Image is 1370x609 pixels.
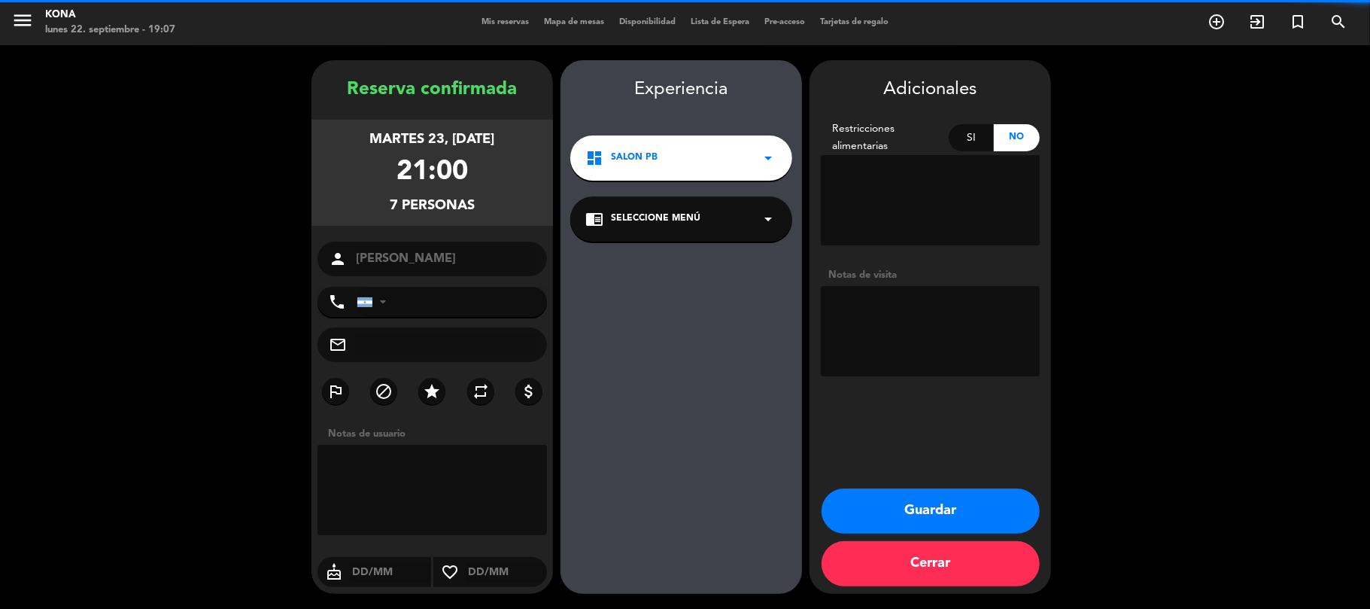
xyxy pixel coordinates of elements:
[585,210,603,228] i: chrome_reader_mode
[474,18,536,26] span: Mis reservas
[1329,13,1347,31] i: search
[821,75,1040,105] div: Adicionales
[329,250,347,268] i: person
[375,382,393,400] i: block
[45,8,175,23] div: Kona
[327,382,345,400] i: outlined_flag
[328,293,346,311] i: phone
[683,18,757,26] span: Lista de Espera
[311,75,553,105] div: Reserva confirmada
[822,489,1040,534] button: Guardar
[822,541,1040,586] button: Cerrar
[611,212,700,227] span: Seleccione Menú
[45,23,175,38] div: lunes 22. septiembre - 19:07
[423,382,441,400] i: star
[560,75,802,105] div: Experiencia
[612,18,683,26] span: Disponibilidad
[370,129,495,151] div: martes 23, [DATE]
[611,151,658,166] span: SALON PB
[949,124,995,151] div: Si
[813,18,896,26] span: Tarjetas de regalo
[1289,13,1307,31] i: turned_in_not
[357,288,392,316] div: Argentina: +54
[520,382,538,400] i: attach_money
[1248,13,1266,31] i: exit_to_app
[994,124,1040,151] div: No
[757,18,813,26] span: Pre-acceso
[317,563,351,581] i: cake
[1207,13,1226,31] i: add_circle_outline
[11,9,34,32] i: menu
[11,9,34,37] button: menu
[585,149,603,167] i: dashboard
[320,426,553,442] div: Notas de usuario
[433,563,466,581] i: favorite_border
[472,382,490,400] i: repeat
[466,563,547,582] input: DD/MM
[759,149,777,167] i: arrow_drop_down
[536,18,612,26] span: Mapa de mesas
[396,151,468,195] div: 21:00
[390,195,475,217] div: 7 personas
[821,120,949,155] div: Restricciones alimentarias
[351,563,431,582] input: DD/MM
[821,267,1040,283] div: Notas de visita
[329,336,347,354] i: mail_outline
[759,210,777,228] i: arrow_drop_down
